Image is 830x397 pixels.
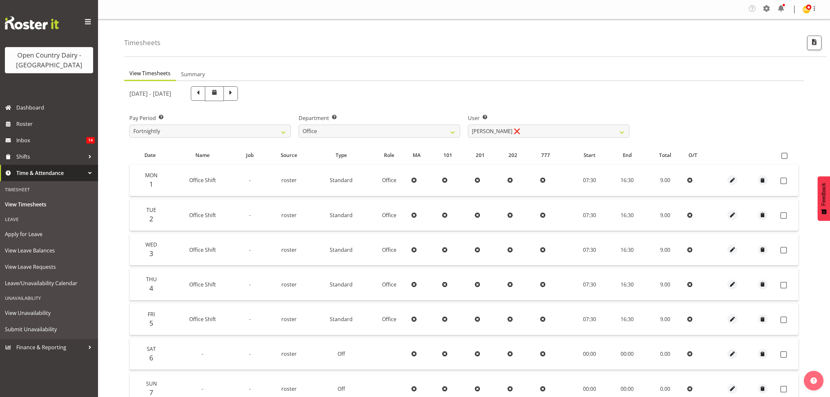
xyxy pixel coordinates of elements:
[249,246,251,253] span: -
[2,321,96,337] a: Submit Unavailability
[189,281,216,288] span: Office Shift
[133,151,167,159] div: Date
[570,199,609,231] td: 07:30
[281,281,297,288] span: roster
[5,229,93,239] span: Apply for Leave
[645,304,685,335] td: 9.00
[570,269,609,300] td: 07:30
[268,151,309,159] div: Source
[189,246,216,253] span: Office Shift
[313,165,370,196] td: Standard
[16,168,85,178] span: Time & Attendance
[645,234,685,266] td: 9.00
[2,196,96,213] a: View Timesheets
[609,199,645,231] td: 16:30
[609,338,645,370] td: 00:00
[281,246,297,253] span: roster
[181,70,205,78] span: Summary
[16,135,86,145] span: Inbox
[129,90,171,97] h5: [DATE] - [DATE]
[810,377,817,384] img: help-xxl-2.png
[5,278,93,288] span: Leave/Unavailability Calendar
[146,380,157,387] span: Sun
[148,311,155,318] span: Fri
[574,151,605,159] div: Start
[16,152,85,162] span: Shifts
[570,304,609,335] td: 07:30
[145,241,157,248] span: Wed
[189,177,216,184] span: Office Shift
[413,151,436,159] div: MA
[5,324,93,334] span: Submit Unavailability
[818,176,830,221] button: Feedback - Show survey
[803,6,810,13] img: milk-reception-awarua7542.jpg
[2,291,96,305] div: Unavailability
[609,304,645,335] td: 16:30
[807,36,822,50] button: Export CSV
[146,206,156,214] span: Tue
[281,316,297,323] span: roster
[382,281,396,288] span: Office
[645,165,685,196] td: 9.00
[149,249,153,258] span: 3
[174,151,231,159] div: Name
[239,151,261,159] div: Job
[202,385,203,392] span: -
[249,316,251,323] span: -
[468,114,629,122] label: User
[147,345,156,353] span: Sat
[570,165,609,196] td: 07:30
[5,308,93,318] span: View Unavailability
[508,151,534,159] div: 202
[129,114,291,122] label: Pay Period
[16,103,95,112] span: Dashboard
[443,151,469,159] div: 101
[645,269,685,300] td: 9.00
[382,177,396,184] span: Office
[299,114,460,122] label: Department
[609,234,645,266] td: 16:30
[124,39,160,46] h4: Timesheets
[2,183,96,196] div: Timesheet
[281,177,297,184] span: roster
[382,246,396,253] span: Office
[317,151,366,159] div: Type
[2,242,96,259] a: View Leave Balances
[249,281,251,288] span: -
[149,319,153,328] span: 5
[189,212,216,219] span: Office Shift
[129,69,171,77] span: View Timesheets
[649,151,681,159] div: Total
[249,350,251,357] span: -
[313,199,370,231] td: Standard
[612,151,642,159] div: End
[645,199,685,231] td: 9.00
[11,50,87,70] div: Open Country Dairy - [GEOGRAPHIC_DATA]
[2,226,96,242] a: Apply for Leave
[609,269,645,300] td: 16:30
[149,214,153,223] span: 2
[86,137,95,144] span: 14
[2,213,96,226] div: Leave
[149,180,153,189] span: 1
[5,262,93,272] span: View Leave Requests
[541,151,566,159] div: 777
[5,16,59,29] img: Rosterit website logo
[146,276,157,283] span: Thu
[609,165,645,196] td: 16:30
[2,275,96,291] a: Leave/Unavailability Calendar
[382,212,396,219] span: Office
[249,385,251,392] span: -
[249,177,251,184] span: -
[202,350,203,357] span: -
[570,234,609,266] td: 07:30
[145,172,158,179] span: Mon
[373,151,405,159] div: Role
[313,338,370,370] td: Off
[189,316,216,323] span: Office Shift
[281,350,297,357] span: roster
[645,338,685,370] td: 0.00
[5,246,93,255] span: View Leave Balances
[570,338,609,370] td: 00:00
[5,199,93,209] span: View Timesheets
